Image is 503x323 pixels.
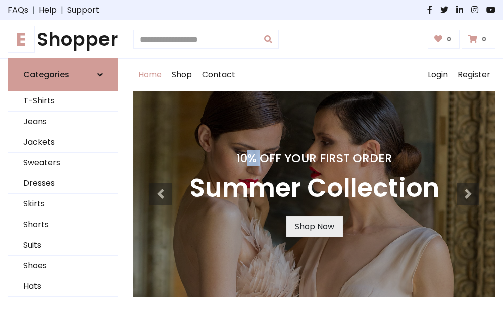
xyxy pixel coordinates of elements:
a: T-Shirts [8,91,118,112]
a: Shop [167,59,197,91]
span: | [28,4,39,16]
h4: 10% Off Your First Order [189,151,439,165]
a: Categories [8,58,118,91]
h6: Categories [23,70,69,79]
a: Dresses [8,173,118,194]
a: Help [39,4,57,16]
a: 0 [428,30,460,49]
a: Suits [8,235,118,256]
a: FAQs [8,4,28,16]
a: Shop Now [286,216,343,237]
a: 0 [462,30,495,49]
a: EShopper [8,28,118,50]
a: Register [453,59,495,91]
h1: Shopper [8,28,118,50]
span: | [57,4,67,16]
a: Skirts [8,194,118,214]
a: Contact [197,59,240,91]
span: E [8,26,35,53]
a: Home [133,59,167,91]
a: Shorts [8,214,118,235]
span: 0 [479,35,489,44]
a: Sweaters [8,153,118,173]
h3: Summer Collection [189,173,439,204]
span: 0 [444,35,454,44]
a: Jeans [8,112,118,132]
a: Shoes [8,256,118,276]
a: Login [423,59,453,91]
a: Hats [8,276,118,297]
a: Support [67,4,99,16]
a: Jackets [8,132,118,153]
